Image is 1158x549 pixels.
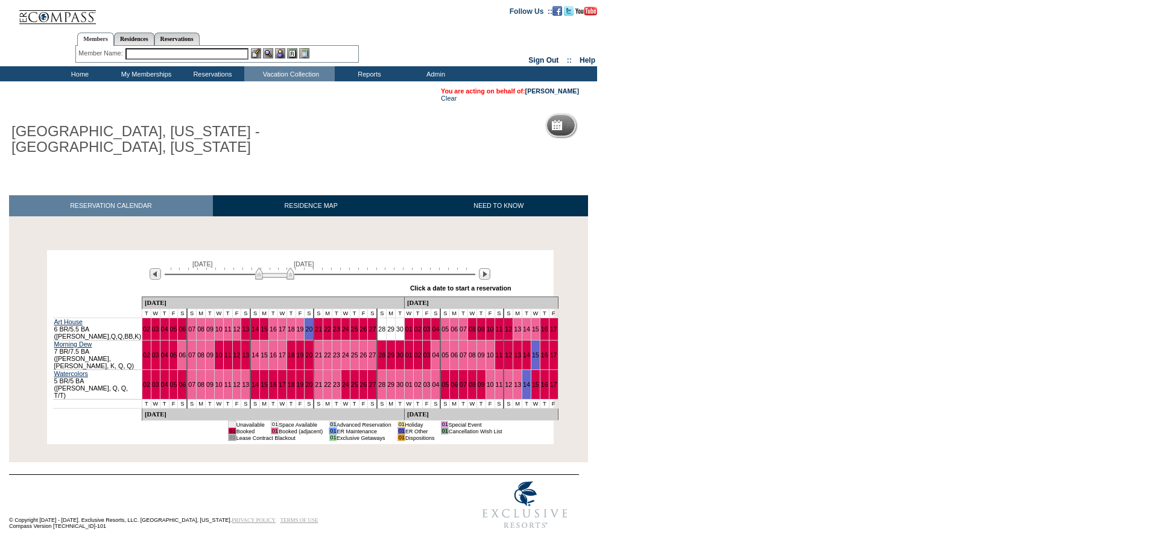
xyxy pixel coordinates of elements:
td: T [142,400,151,409]
td: T [540,400,549,409]
a: 12 [505,325,512,333]
a: 05 [170,381,177,388]
a: 15 [532,381,539,388]
td: F [232,400,241,409]
a: 03 [152,381,159,388]
td: Booked [236,428,265,434]
a: 20 [305,381,312,388]
td: T [413,309,422,318]
div: Member Name: [78,48,125,58]
a: 27 [369,351,376,359]
td: S [431,309,440,318]
td: 01 [329,421,337,428]
td: W [151,309,160,318]
td: T [522,309,531,318]
td: My Memberships [112,66,178,81]
td: S [314,309,323,318]
a: 08 [469,351,476,359]
a: 21 [315,325,322,333]
a: 07 [188,351,195,359]
a: Follow us on Twitter [564,7,574,14]
a: 08 [469,325,476,333]
a: Help [580,56,595,64]
a: RESERVATION CALENDAR [9,195,213,216]
td: 01 [441,421,448,428]
img: Next [479,268,490,280]
a: 11 [224,351,232,359]
td: T [269,400,278,409]
a: 24 [342,351,349,359]
td: W [214,400,223,409]
a: 19 [297,325,304,333]
a: 26 [360,325,367,333]
td: Unavailable [236,421,265,428]
td: 5 BR/5 BA ([PERSON_NAME], Q, Q, T/T) [53,370,142,400]
a: 16 [270,325,277,333]
td: W [531,400,540,409]
td: S [250,400,259,409]
a: 18 [288,325,295,333]
a: 13 [242,325,249,333]
a: 17 [279,351,286,359]
td: T [332,400,341,409]
a: 06 [179,381,186,388]
span: [DATE] [294,260,314,268]
td: F [296,400,305,409]
a: 25 [351,325,358,333]
a: 04 [432,325,439,333]
td: F [422,400,431,409]
img: Exclusive Resorts [471,475,579,535]
td: S [504,400,513,409]
a: 02 [414,351,422,359]
a: 28 [378,351,385,359]
a: 09 [478,325,485,333]
td: T [476,400,486,409]
a: 25 [351,351,358,359]
td: T [350,400,359,409]
a: 23 [333,325,340,333]
td: T [522,400,531,409]
img: Become our fan on Facebook [552,6,562,16]
a: 11 [224,381,232,388]
td: T [459,309,468,318]
td: S [241,400,250,409]
td: 01 [329,428,337,434]
td: Home [45,66,112,81]
a: 15 [261,351,268,359]
img: Reservations [287,48,297,58]
td: S [250,309,259,318]
a: 04 [432,351,439,359]
a: 03 [423,381,431,388]
td: F [486,400,495,409]
a: 16 [541,351,548,359]
h5: Reservation Calendar [567,122,659,130]
td: 01 [397,421,405,428]
a: 18 [288,381,295,388]
a: 05 [441,325,449,333]
a: 06 [451,381,458,388]
a: Clear [441,95,457,102]
td: F [486,309,495,318]
a: 11 [496,351,503,359]
td: S [504,309,513,318]
a: 22 [324,325,331,333]
td: W [341,400,350,409]
a: 14 [523,381,530,388]
a: 26 [360,381,367,388]
a: 16 [270,351,277,359]
a: 15 [261,381,268,388]
td: [DATE] [142,297,404,309]
a: 01 [405,351,413,359]
a: [PERSON_NAME] [525,87,579,95]
td: W [341,309,350,318]
td: T [286,400,296,409]
a: 10 [215,325,223,333]
a: 03 [152,325,159,333]
a: 18 [288,351,295,359]
a: 03 [423,351,431,359]
td: T [332,309,341,318]
img: Subscribe to our YouTube Channel [575,7,597,16]
a: 02 [143,381,150,388]
a: 30 [396,351,403,359]
a: 29 [387,381,394,388]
